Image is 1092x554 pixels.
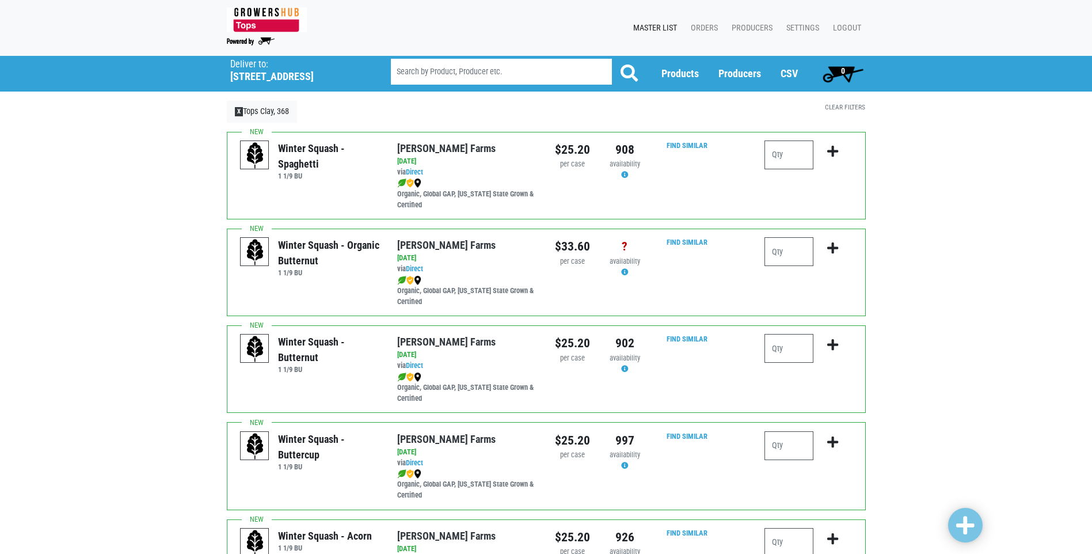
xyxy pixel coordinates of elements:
[397,239,496,251] a: [PERSON_NAME] Farms
[227,37,275,45] img: Powered by Big Wheelbarrow
[555,528,590,547] div: $25.20
[397,336,496,348] a: [PERSON_NAME] Farms
[397,433,496,445] a: [PERSON_NAME] Farms
[610,257,640,265] span: availability
[397,530,496,542] a: [PERSON_NAME] Farms
[241,335,269,363] img: placeholder-variety-43d6402dacf2d531de610a020419775a.svg
[414,276,421,285] img: map_marker-0e94453035b3232a4d21701695807de9.png
[406,276,414,285] img: safety-e55c860ca8c00a9c171001a62a92dabd.png
[230,56,370,83] span: Tops Clay, 368 (8417 Oswego Rd, Baldwinsville, NY 13027, USA)
[764,141,813,169] input: Qty
[397,264,537,275] div: via
[278,237,380,268] div: Winter Squash - Organic Butternut
[722,17,777,39] a: Producers
[227,101,298,123] a: XTops Clay, 368
[278,431,380,462] div: Winter Squash - Buttercup
[555,334,590,352] div: $25.20
[624,17,682,39] a: Master List
[278,268,380,277] h6: 1 1/9 BU
[607,431,642,450] div: 997
[414,373,421,382] img: map_marker-0e94453035b3232a4d21701695807de9.png
[555,256,590,267] div: per case
[764,431,813,460] input: Qty
[278,544,372,552] h6: 1 1/9 BU
[406,373,414,382] img: safety-e55c860ca8c00a9c171001a62a92dabd.png
[607,141,642,159] div: 908
[397,350,537,361] div: [DATE]
[607,237,642,256] div: ?
[397,156,537,167] div: [DATE]
[397,361,537,371] div: via
[555,141,590,159] div: $25.20
[764,237,813,266] input: Qty
[667,141,707,150] a: Find Similar
[230,70,362,83] h5: [STREET_ADDRESS]
[278,141,380,172] div: Winter Squash - Spaghetti
[682,17,722,39] a: Orders
[391,59,612,85] input: Search by Product, Producer etc.
[667,529,707,537] a: Find Similar
[667,238,707,246] a: Find Similar
[406,264,423,273] a: Direct
[235,107,243,116] span: X
[555,431,590,450] div: $25.20
[241,432,269,461] img: placeholder-variety-43d6402dacf2d531de610a020419775a.svg
[397,179,406,188] img: leaf-e5c59151409436ccce96b2ca1b28e03c.png
[661,67,699,79] a: Products
[555,353,590,364] div: per case
[278,528,372,544] div: Winter Squash - Acorn
[406,179,414,188] img: safety-e55c860ca8c00a9c171001a62a92dabd.png
[555,450,590,461] div: per case
[555,237,590,256] div: $33.60
[824,17,866,39] a: Logout
[414,179,421,188] img: map_marker-0e94453035b3232a4d21701695807de9.png
[817,62,869,85] a: 0
[397,178,537,211] div: Organic, Global GAP, [US_STATE] State Grown & Certified
[718,67,761,79] a: Producers
[397,468,537,501] div: Organic, Global GAP, [US_STATE] State Grown & Certified
[278,172,380,180] h6: 1 1/9 BU
[397,469,406,479] img: leaf-e5c59151409436ccce96b2ca1b28e03c.png
[406,458,423,467] a: Direct
[397,142,496,154] a: [PERSON_NAME] Farms
[825,103,865,111] a: Clear Filters
[241,141,269,170] img: placeholder-variety-43d6402dacf2d531de610a020419775a.svg
[555,159,590,170] div: per case
[841,66,845,75] span: 0
[227,7,307,32] img: 279edf242af8f9d49a69d9d2afa010fb.png
[667,335,707,343] a: Find Similar
[397,371,537,404] div: Organic, Global GAP, [US_STATE] State Grown & Certified
[406,469,414,479] img: safety-e55c860ca8c00a9c171001a62a92dabd.png
[781,67,798,79] a: CSV
[764,334,813,363] input: Qty
[230,59,362,70] p: Deliver to:
[777,17,824,39] a: Settings
[397,373,406,382] img: leaf-e5c59151409436ccce96b2ca1b28e03c.png
[406,361,423,370] a: Direct
[607,334,642,352] div: 902
[278,365,380,374] h6: 1 1/9 BU
[406,168,423,176] a: Direct
[610,450,640,459] span: availability
[241,238,269,267] img: placeholder-variety-43d6402dacf2d531de610a020419775a.svg
[414,469,421,479] img: map_marker-0e94453035b3232a4d21701695807de9.png
[397,275,537,308] div: Organic, Global GAP, [US_STATE] State Grown & Certified
[278,334,380,365] div: Winter Squash - Butternut
[397,458,537,469] div: via
[397,276,406,285] img: leaf-e5c59151409436ccce96b2ca1b28e03c.png
[610,354,640,362] span: availability
[278,462,380,471] h6: 1 1/9 BU
[397,167,537,178] div: via
[397,447,537,458] div: [DATE]
[397,253,537,264] div: [DATE]
[667,432,707,441] a: Find Similar
[610,160,640,168] span: availability
[607,528,642,547] div: 926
